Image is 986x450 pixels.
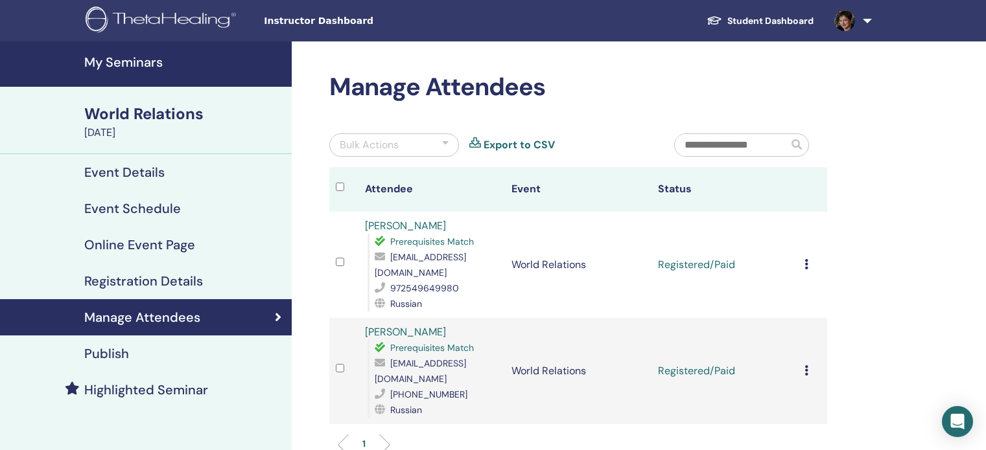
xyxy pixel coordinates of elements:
[84,346,129,361] h4: Publish
[84,237,195,253] h4: Online Event Page
[505,167,651,212] th: Event
[505,318,651,424] td: World Relations
[84,164,165,180] h4: Event Details
[84,125,284,141] div: [DATE]
[375,251,466,278] span: [EMAIL_ADDRESS][DOMAIN_NAME]
[390,388,467,400] span: [PHONE_NUMBER]
[651,167,798,212] th: Status
[390,236,474,247] span: Prerequisites Match
[834,10,855,31] img: default.jpg
[84,382,208,398] h4: Highlighted Seminar
[484,137,555,153] a: Export to CSV
[84,54,284,70] h4: My Seminars
[505,212,651,318] td: World Relations
[390,282,459,294] span: 972549649980
[84,273,203,289] h4: Registration Details
[76,103,292,141] a: World Relations[DATE]
[358,167,505,212] th: Attendee
[707,15,722,26] img: graduation-cap-white.svg
[264,14,458,28] span: Instructor Dashboard
[84,103,284,125] div: World Relations
[84,309,200,325] h4: Manage Attendees
[365,219,446,232] a: [PERSON_NAME]
[390,404,422,416] span: Russian
[390,342,474,354] span: Prerequisites Match
[340,137,399,153] div: Bulk Actions
[390,298,422,309] span: Russian
[84,201,181,216] h4: Event Schedule
[329,73,827,102] h2: Manage Attendees
[942,406,973,437] div: Open Intercom Messenger
[86,6,241,36] img: logo.png
[365,325,446,339] a: [PERSON_NAME]
[375,357,466,385] span: [EMAIL_ADDRESS][DOMAIN_NAME]
[696,9,824,33] a: Student Dashboard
